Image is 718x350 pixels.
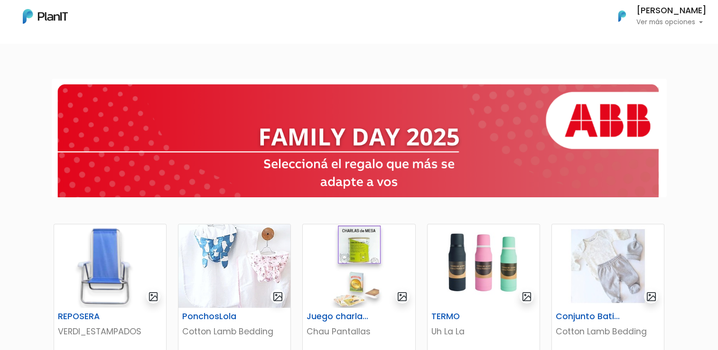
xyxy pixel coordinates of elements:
[522,291,532,302] img: gallery-light
[272,291,283,302] img: gallery-light
[556,325,660,338] p: Cotton Lamb Bedding
[23,9,68,24] img: PlanIt Logo
[550,312,627,322] h6: Conjunto Batita, Pelele y Gorro
[612,6,633,27] img: PlanIt Logo
[426,312,503,322] h6: TERMO
[636,7,707,15] h6: [PERSON_NAME]
[148,291,159,302] img: gallery-light
[303,224,415,308] img: thumb_image__copia___copia___copia_-Photoroom__11_.jpg
[54,224,166,308] img: thumb_Captura_de_pantalla_2024-09-05_150832.png
[178,224,290,308] img: thumb_Ponchos.jpg
[606,4,707,28] button: PlanIt Logo [PERSON_NAME] Ver más opciones
[307,325,411,338] p: Chau Pantallas
[636,19,707,26] p: Ver más opciones
[646,291,657,302] img: gallery-light
[431,325,536,338] p: Uh La La
[552,224,664,308] img: thumb_2FDA6350-6045-48DC-94DD-55C445378348-Photoroom__8_.jpg
[52,312,130,322] h6: REPOSERA
[182,325,287,338] p: Cotton Lamb Bedding
[177,312,254,322] h6: PonchosLola
[428,224,540,308] img: thumb_Lunchera_1__1___copia_-Photoroom__89_.jpg
[58,325,162,338] p: VERDI_ESTAMPADOS
[397,291,408,302] img: gallery-light
[301,312,378,322] h6: Juego charlas de mesa + Cartas españolas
